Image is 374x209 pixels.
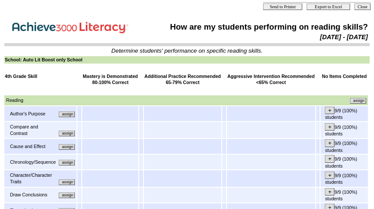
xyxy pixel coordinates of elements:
[10,172,56,185] td: Character/Character Traits
[325,155,334,162] input: +
[350,98,366,104] input: Assign additional materials that assess this skill.
[4,73,77,86] td: 4th Grade Skill
[5,47,369,54] td: Determine students' performance on specific reading skills.
[321,106,368,121] td: 9/9 (100%) students
[325,172,334,179] input: +
[325,123,334,131] input: +
[321,155,368,169] td: 9/9 (100%) students
[307,3,350,10] input: Export to Excel
[59,179,75,185] input: Assign additional materials that assess this skill.
[325,139,334,147] input: +
[263,3,302,10] input: Send to Printer
[354,3,371,10] input: Close
[10,110,56,118] td: Author's Purpose
[325,188,334,196] input: +
[150,22,368,32] td: How are my students performing on reading skills?
[321,188,368,202] td: 9/9 (100%) students
[150,33,368,41] td: [DATE] - [DATE]
[6,97,185,104] td: Reading
[59,131,75,136] input: Assign additional materials that assess this skill.
[59,192,75,198] input: Assign additional materials that assess this skill.
[59,144,75,150] input: Assign additional materials that assess this skill.
[227,73,315,86] td: Aggressive Intervention Recommended <65% Correct
[321,170,368,186] td: 9/9 (100%) students
[10,191,53,199] td: Draw Conclusions
[82,73,138,86] td: Mastery is Demonstrated 80-100% Correct
[6,17,137,36] img: Achieve3000 Reports Logo
[10,143,56,150] td: Cause and Effect
[10,123,56,137] td: Compare and Contrast
[10,158,56,166] td: Chronology/Sequence
[59,160,75,165] input: Assign additional materials that assess this skill.
[321,73,368,86] td: No Items Completed
[325,107,334,114] input: +
[144,73,221,86] td: Additional Practice Recommended 65-79% Correct
[59,111,75,117] input: Assign additional materials that assess this skill.
[4,56,370,64] td: School: Auto Lit Boost only School
[321,122,368,138] td: 9/9 (100%) students
[321,139,368,154] td: 9/9 (100%) students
